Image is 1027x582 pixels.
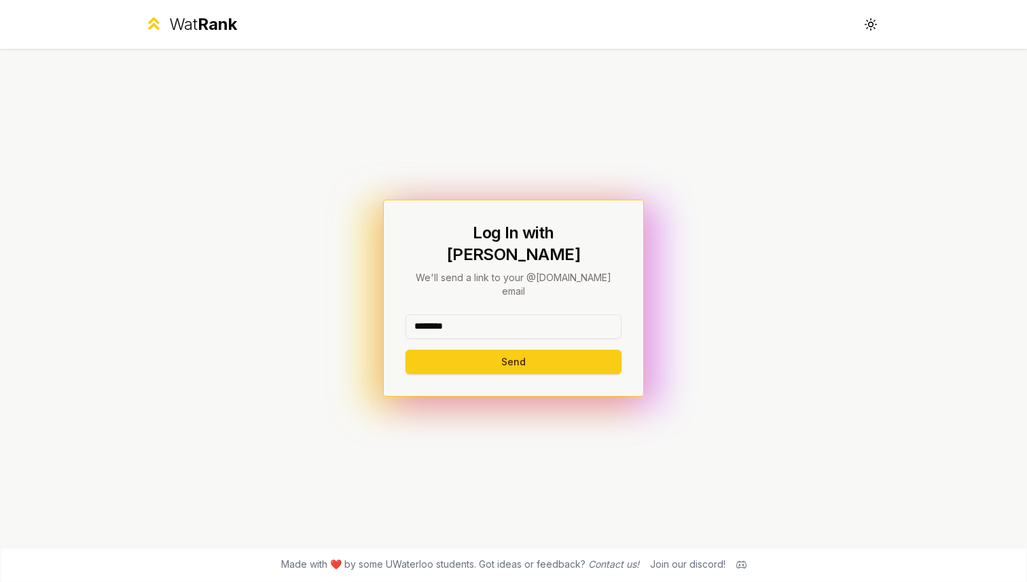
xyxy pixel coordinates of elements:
[588,558,639,570] a: Contact us!
[198,14,237,34] span: Rank
[406,271,621,298] p: We'll send a link to your @[DOMAIN_NAME] email
[169,14,237,35] div: Wat
[650,558,725,571] div: Join our discord!
[281,558,639,571] span: Made with ❤️ by some UWaterloo students. Got ideas or feedback?
[144,14,237,35] a: WatRank
[406,222,621,266] h1: Log In with [PERSON_NAME]
[406,350,621,374] button: Send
